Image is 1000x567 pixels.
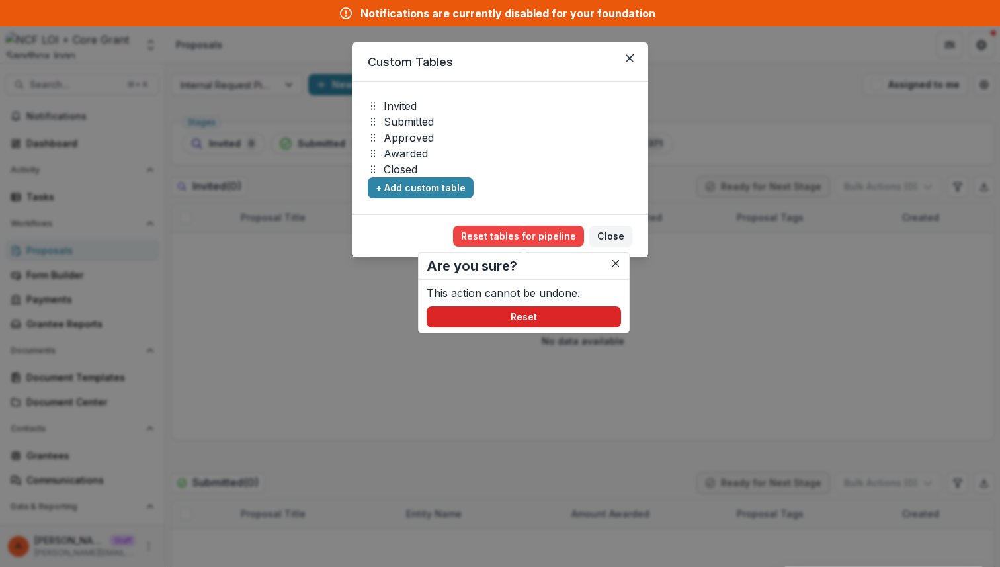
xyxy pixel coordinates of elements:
[384,130,434,146] p: Approved
[384,114,434,130] p: Submitted
[352,42,648,82] header: Custom Tables
[384,98,417,114] p: Invited
[368,161,632,177] div: Closed
[368,130,632,146] div: Approved
[619,48,640,69] button: Close
[427,306,621,327] button: Reset
[384,146,428,161] p: Awarded
[384,161,417,177] p: Closed
[368,146,632,161] div: Awarded
[427,258,621,274] h2: Are you sure?
[427,285,621,301] p: This action cannot be undone.
[608,255,624,271] button: Close
[368,177,474,198] button: + Add custom table
[368,98,632,114] div: Invited
[368,114,632,130] div: Submitted
[360,5,655,21] div: Notifications are currently disabled for your foundation
[453,226,584,247] button: Reset tables for pipeline
[589,226,632,247] button: Close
